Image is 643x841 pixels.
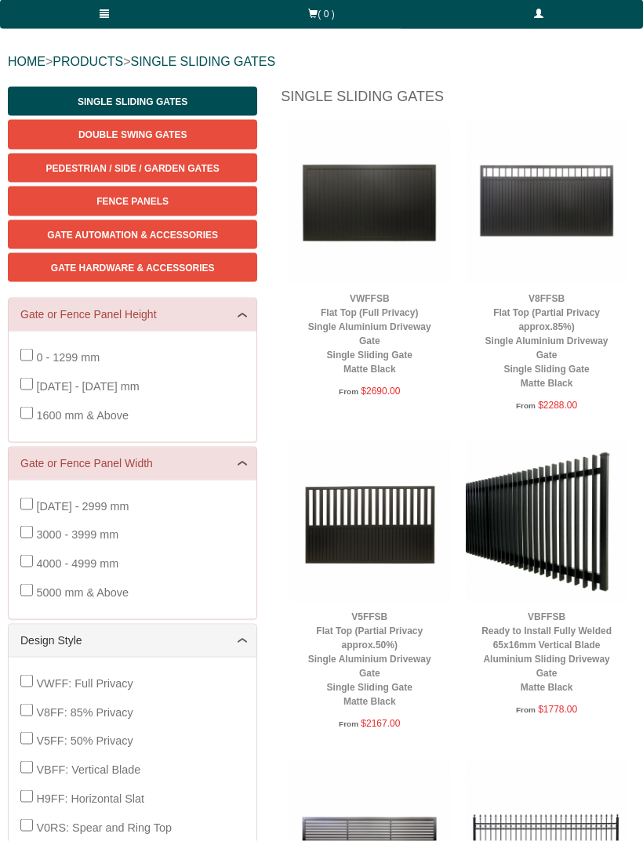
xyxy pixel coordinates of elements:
span: VBFF: Vertical Blade [36,763,140,776]
span: Double Swing Gates [78,129,187,140]
span: Single Sliding Gates [78,96,187,107]
a: Double Swing Gates [8,120,257,149]
h1: Single Sliding Gates [281,87,635,114]
a: VWFFSBFlat Top (Full Privacy)Single Aluminium Driveway GateSingle Sliding GateMatte Black [308,293,431,375]
span: 4000 - 4999 mm [36,557,118,570]
img: VWFFSB - Flat Top (Full Privacy) - Single Aluminium Driveway Gate - Single Sliding Gate - Matte B... [289,122,450,284]
a: V5FFSBFlat Top (Partial Privacy approx.50%)Single Aluminium Driveway GateSingle Sliding GateMatte... [308,611,431,707]
iframe: LiveChat chat widget [329,422,643,786]
img: V5FFSB - Flat Top (Partial Privacy approx.50%) - Single Aluminium Driveway Gate - Single Sliding ... [289,441,450,603]
a: Gate or Fence Panel Width [20,455,245,472]
span: [DATE] - [DATE] mm [36,380,139,393]
span: 3000 - 3999 mm [36,528,118,541]
span: From [339,387,358,396]
span: $2288.00 [538,400,577,411]
span: From [516,401,536,410]
img: V8FFSB - Flat Top (Partial Privacy approx.85%) - Single Aluminium Driveway Gate - Single Sliding ... [466,122,627,284]
span: $2690.00 [361,386,400,397]
span: V8FF: 85% Privacy [36,706,133,719]
span: H9FF: Horizontal Slat [36,792,144,805]
a: Gate or Fence Panel Height [20,306,245,323]
span: VWFF: Full Privacy [36,677,133,690]
span: [DATE] - 2999 mm [36,500,129,513]
a: SINGLE SLIDING GATES [130,55,275,68]
a: Gate Automation & Accessories [8,220,257,249]
a: Fence Panels [8,187,257,216]
a: V8FFSBFlat Top (Partial Privacy approx.85%)Single Aluminium Driveway GateSingle Sliding GateMatte... [485,293,608,389]
div: > > [8,37,635,87]
span: Pedestrian / Side / Garden Gates [46,163,220,174]
a: Gate Hardware & Accessories [8,253,257,282]
span: V0RS: Spear and Ring Top [36,821,172,834]
span: 5000 mm & Above [36,586,129,599]
a: Single Sliding Gates [8,87,257,116]
span: 1600 mm & Above [36,409,129,422]
a: HOME [8,55,45,68]
span: 0 - 1299 mm [36,351,100,364]
a: PRODUCTS [53,55,123,68]
a: Design Style [20,633,245,649]
span: Gate Automation & Accessories [47,230,218,241]
span: Gate Hardware & Accessories [51,263,215,274]
span: V5FF: 50% Privacy [36,734,133,747]
a: Pedestrian / Side / Garden Gates [8,154,257,183]
span: Fence Panels [96,196,169,207]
